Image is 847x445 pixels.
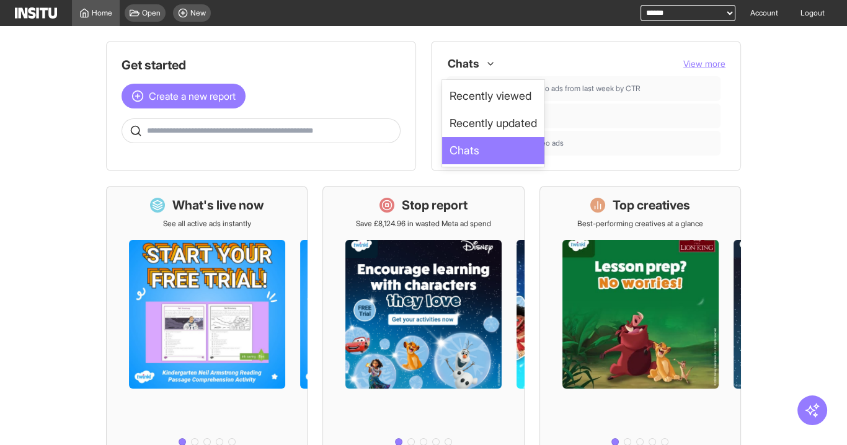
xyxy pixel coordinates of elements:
p: Best-performing creatives at a glance [577,219,703,229]
span: New [190,8,206,18]
p: Save £8,124.96 in wasted Meta ad spend [356,219,491,229]
span: Recently updated [450,115,537,132]
span: show me my top video ads from last week by CTR [474,84,641,94]
h1: Stop report [402,196,468,214]
p: See all active ads instantly [163,219,251,229]
span: View more [683,58,725,69]
span: Home [92,8,112,18]
span: Create a new report [149,89,236,104]
button: Create a new report [122,84,246,108]
span: Chats [450,142,479,159]
span: Show me my top video ads [474,138,716,148]
span: show me my top video ads from last week by CTR [474,84,716,94]
h1: What's live now [172,196,264,214]
img: Logo [15,7,57,19]
button: View more [683,58,725,70]
span: Recently viewed [450,87,531,105]
h1: Get started [122,56,401,74]
span: Open [142,8,161,18]
h1: Top creatives [613,196,690,214]
span: this is a test [474,111,716,121]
